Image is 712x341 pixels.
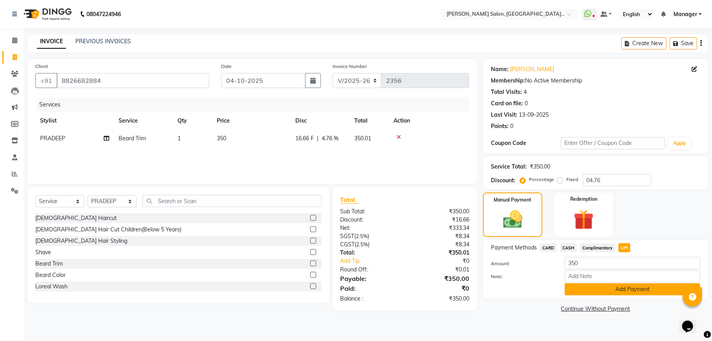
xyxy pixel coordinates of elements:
[491,99,523,108] div: Card on file:
[335,295,405,303] div: Balance :
[114,112,173,130] th: Service
[530,163,550,171] div: ₹350.00
[357,241,368,247] span: 2.5%
[340,233,355,240] span: SGST
[668,137,691,149] button: Apply
[35,73,57,88] button: +91
[57,73,209,88] input: Search by Name/Mobile/Email/Code
[679,310,704,333] iframe: chat widget
[350,112,389,130] th: Total
[494,196,532,203] label: Manual Payment
[35,282,68,291] div: Loreal Wash
[37,35,66,49] a: INVOICE
[519,111,549,119] div: 13-09-2025
[35,225,181,234] div: [DEMOGRAPHIC_DATA] Hair Cut Children(Below 5 Years)
[405,216,475,224] div: ₹16.66
[35,237,127,245] div: [DEMOGRAPHIC_DATA] Hair Styling
[35,271,66,279] div: Beard Color
[173,112,212,130] th: Qty
[354,135,371,142] span: 350.01
[335,232,405,240] div: ( )
[485,305,707,313] a: Continue Without Payment
[405,240,475,249] div: ₹8.34
[497,208,529,231] img: _cash.svg
[405,224,475,232] div: ₹333.34
[491,111,517,119] div: Last Visit:
[491,244,537,252] span: Payment Methods
[491,65,509,73] div: Name:
[510,65,554,73] a: [PERSON_NAME]
[322,134,339,143] span: 4.76 %
[405,207,475,216] div: ₹350.00
[212,112,291,130] th: Price
[20,3,74,25] img: logo
[560,243,577,252] span: CASH
[405,284,475,293] div: ₹0
[491,77,700,85] div: No Active Membership
[566,176,578,183] label: Fixed
[291,112,350,130] th: Disc
[485,260,559,267] label: Amount:
[565,257,700,269] input: Amount
[570,196,597,203] label: Redemption
[405,249,475,257] div: ₹350.01
[35,260,63,268] div: Beard Trim
[178,135,181,142] span: 1
[491,176,515,185] div: Discount:
[217,135,226,142] span: 350
[510,122,513,130] div: 0
[389,112,469,130] th: Action
[491,163,527,171] div: Service Total:
[335,249,405,257] div: Total:
[670,37,697,49] button: Save
[35,112,114,130] th: Stylist
[35,63,48,70] label: Client
[86,3,121,25] b: 08047224946
[529,176,554,183] label: Percentage
[619,243,631,252] span: UPI
[356,233,368,239] span: 2.5%
[340,241,355,248] span: CGST
[75,38,131,45] a: PREVIOUS INVOICES
[335,207,405,216] div: Sub Total:
[333,63,367,70] label: Invoice Number
[525,99,528,108] div: 0
[335,257,417,265] a: Add Tip
[565,283,700,295] button: Add Payment
[523,88,527,96] div: 4
[119,135,146,142] span: Beard Trim
[340,196,359,204] span: Total
[405,232,475,240] div: ₹8.34
[143,195,322,207] input: Search or Scan
[674,10,697,18] span: Manager
[491,77,525,85] div: Membership:
[580,243,615,252] span: Complimentary
[335,274,405,283] div: Payable:
[491,122,509,130] div: Points:
[567,207,600,232] img: _gift.svg
[335,216,405,224] div: Discount:
[335,266,405,274] div: Round Off:
[491,88,522,96] div: Total Visits:
[405,295,475,303] div: ₹350.00
[36,97,475,112] div: Services
[405,266,475,274] div: ₹0.01
[561,137,665,149] input: Enter Offer / Coupon Code
[540,243,557,252] span: CARD
[35,248,51,257] div: Shave
[35,214,117,222] div: [DEMOGRAPHIC_DATA] Haircut
[221,63,232,70] label: Date
[295,134,314,143] span: 16.66 F
[485,273,559,280] label: Note:
[335,284,405,293] div: Paid:
[40,135,65,142] span: PRADEEP
[491,139,561,147] div: Coupon Code
[335,224,405,232] div: Net:
[317,134,318,143] span: |
[405,274,475,283] div: ₹350.00
[417,257,475,265] div: ₹0
[335,240,405,249] div: ( )
[621,37,666,49] button: Create New
[565,270,700,282] input: Add Note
